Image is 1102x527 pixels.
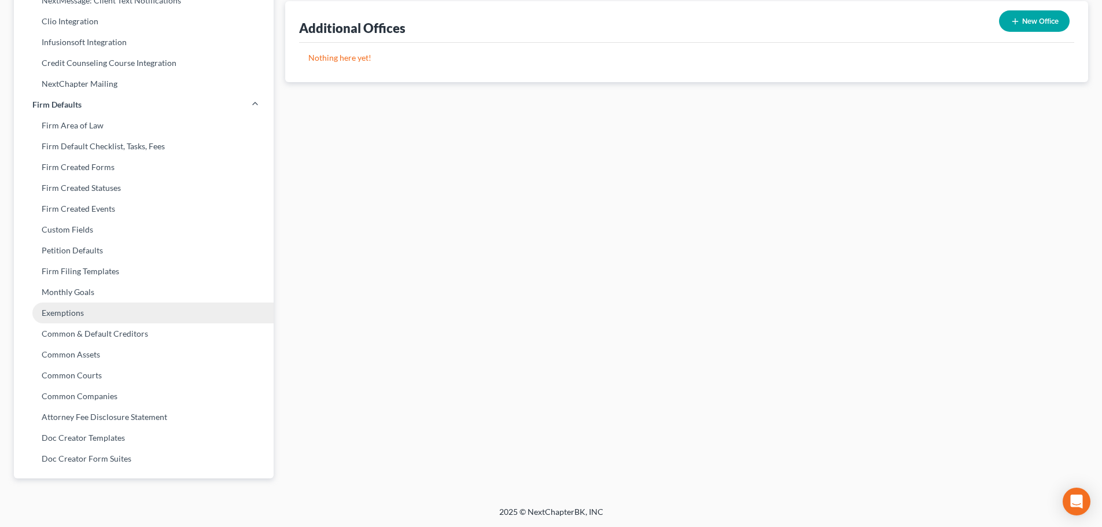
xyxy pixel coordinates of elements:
a: Exemptions [14,303,274,323]
div: Additional Offices [299,20,406,36]
span: Firm Defaults [32,99,82,110]
a: Attorney Fee Disclosure Statement [14,407,274,428]
a: Custom Fields [14,219,274,240]
a: Firm Created Statuses [14,178,274,198]
button: New Office [999,10,1070,32]
a: NextChapter Mailing [14,73,274,94]
div: Open Intercom Messenger [1063,488,1090,515]
a: Firm Filing Templates [14,261,274,282]
a: Common Companies [14,386,274,407]
a: Petition Defaults [14,240,274,261]
a: Infusionsoft Integration [14,32,274,53]
div: 2025 © NextChapterBK, INC [222,506,881,527]
a: Firm Defaults [14,94,274,115]
p: Nothing here yet! [308,52,1065,64]
a: Common Courts [14,365,274,386]
a: Doc Creator Templates [14,428,274,448]
a: Credit Counseling Course Integration [14,53,274,73]
a: Firm Area of Law [14,115,274,136]
a: Clio Integration [14,11,274,32]
a: Firm Created Events [14,198,274,219]
a: Firm Default Checklist, Tasks, Fees [14,136,274,157]
a: Firm Created Forms [14,157,274,178]
a: Monthly Goals [14,282,274,303]
a: Common & Default Creditors [14,323,274,344]
a: Doc Creator Form Suites [14,448,274,469]
a: Common Assets [14,344,274,365]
